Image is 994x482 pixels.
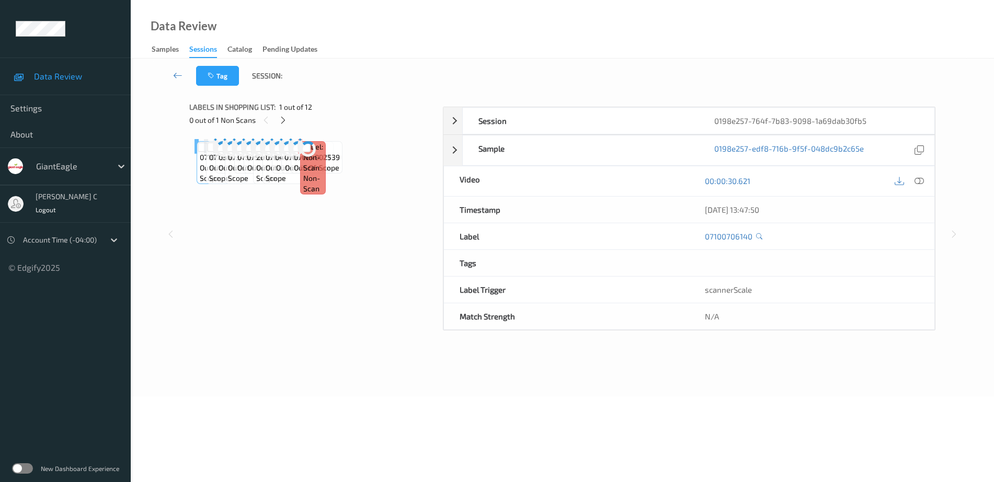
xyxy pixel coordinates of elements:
[444,277,689,303] div: Label Trigger
[444,250,689,276] div: Tags
[200,163,243,183] span: out-of-scope
[463,108,699,134] div: Session
[444,197,689,223] div: Timestamp
[303,173,323,194] span: non-scan
[279,102,312,112] span: 1 out of 12
[689,303,934,329] div: N/A
[227,44,252,57] div: Catalog
[463,135,699,165] div: Sample
[443,107,935,134] div: Session0198e257-764f-7b83-9098-1a69dab30fb5
[209,163,254,183] span: out-of-scope
[303,142,323,173] span: Label: Non-Scan
[705,231,752,242] a: 07100706140
[151,21,216,31] div: Data Review
[294,163,339,173] span: out-of-scope
[256,163,301,183] span: out-of-scope
[705,204,919,215] div: [DATE] 13:47:50
[444,223,689,249] div: Label
[444,303,689,329] div: Match Strength
[152,42,189,57] a: Samples
[219,163,264,173] span: out-of-scope
[247,163,293,173] span: out-of-scope
[252,71,282,81] span: Session:
[237,163,283,173] span: out-of-scope
[266,163,311,183] span: out-of-scope
[262,42,328,57] a: Pending Updates
[714,143,864,157] a: 0198e257-edf8-716b-9f5f-048dc9b2c65e
[227,42,262,57] a: Catalog
[196,66,239,86] button: Tag
[444,166,689,196] div: Video
[228,163,272,183] span: out-of-scope
[262,44,317,57] div: Pending Updates
[152,44,179,57] div: Samples
[189,113,436,127] div: 0 out of 1 Non Scans
[189,44,217,58] div: Sessions
[276,163,322,173] span: out-of-scope
[285,163,330,173] span: out-of-scope
[189,102,276,112] span: Labels in shopping list:
[689,277,934,303] div: scannerScale
[443,135,935,166] div: Sample0198e257-edf8-716b-9f5f-048dc9b2c65e
[699,108,934,134] div: 0198e257-764f-7b83-9098-1a69dab30fb5
[705,176,750,186] a: 00:00:30.621
[189,42,227,58] a: Sessions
